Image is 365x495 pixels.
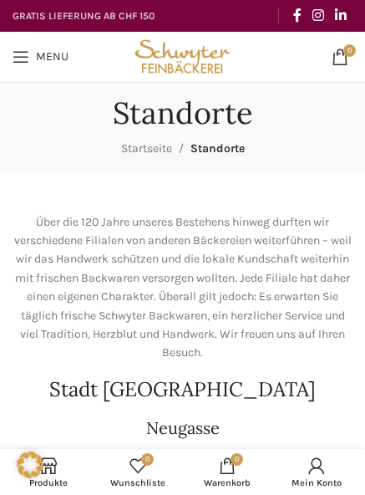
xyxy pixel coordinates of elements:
[280,477,352,488] span: Mein Konto
[102,477,175,488] span: Wunschliste
[287,3,307,28] a: Facebook social link
[131,32,234,82] img: Bäckerei Schwyter
[113,95,253,131] h1: Standorte
[36,51,68,63] span: Menu
[330,3,352,28] a: Linkedin social link
[183,453,272,491] div: My cart
[131,48,234,63] a: Site logo
[190,141,245,156] span: Standorte
[141,453,154,466] span: 0
[231,453,243,466] span: 0
[94,453,183,491] div: Meine Wunschliste
[121,141,172,156] a: Startseite
[343,44,356,57] span: 0
[307,3,329,28] a: Instagram social link
[13,380,352,400] h2: Stadt [GEOGRAPHIC_DATA]
[13,213,352,363] p: Über die 120 Jahre unseres Bestehens hinweg durften wir verschiedene Filialen von anderen Bäckere...
[146,416,220,440] h4: Neugasse
[13,10,155,22] strong: GRATIS LIEFERUNG AB CHF 150
[183,453,272,491] a: 0 Warenkorb
[271,453,361,491] a: Mein Konto
[94,453,183,491] a: 0 Wunschliste
[323,40,357,74] a: 0
[191,477,264,488] span: Warenkorb
[4,40,77,74] a: Open mobile menu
